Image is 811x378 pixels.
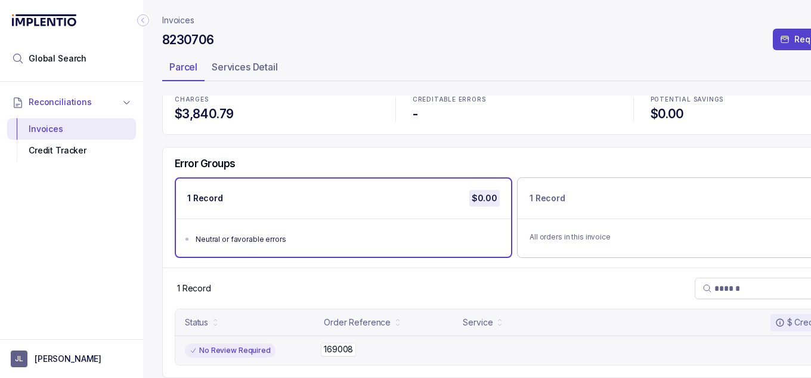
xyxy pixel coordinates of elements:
[35,353,101,365] p: [PERSON_NAME]
[136,13,150,27] div: Collapse Icon
[162,14,194,26] nav: breadcrumb
[11,351,132,367] button: User initials[PERSON_NAME]
[177,282,211,294] p: 1 Record
[17,118,126,140] div: Invoices
[324,316,391,328] div: Order Reference
[212,60,278,74] p: Services Detail
[162,57,205,81] li: Tab Parcel
[185,316,208,328] div: Status
[177,282,211,294] div: Remaining page entries
[17,140,126,161] div: Credit Tracker
[175,96,379,103] p: CHARGES
[175,157,236,170] h5: Error Groups
[175,106,379,122] h4: $3,840.79
[162,14,194,26] a: Invoices
[169,60,197,74] p: Parcel
[11,351,27,367] span: User initials
[7,89,136,115] button: Reconciliations
[413,96,617,103] p: CREDITABLE ERRORS
[321,343,356,356] p: 169008
[185,343,276,358] div: No Review Required
[530,192,565,204] p: 1 Record
[205,57,285,81] li: Tab Services Detail
[196,233,499,245] div: Neutral or favorable errors
[7,116,136,164] div: Reconciliations
[469,190,500,207] p: $0.00
[29,96,92,108] span: Reconciliations
[187,192,223,204] p: 1 Record
[463,316,493,328] div: Service
[29,53,86,64] span: Global Search
[413,106,617,122] h4: -
[162,32,214,48] h4: 8230706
